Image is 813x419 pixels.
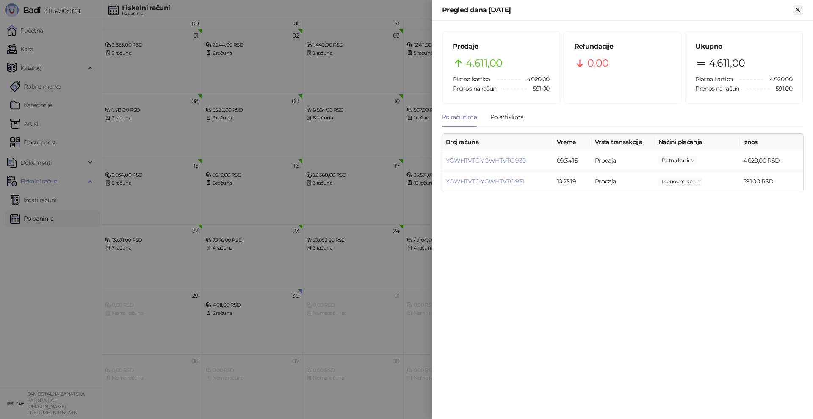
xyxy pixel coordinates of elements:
td: 4.020,00 RSD [740,150,803,171]
span: 4.020,00 [521,75,550,84]
th: Broj računa [442,134,553,150]
span: 4.611,00 [709,55,745,71]
td: 09:34:15 [553,150,592,171]
button: Zatvori [793,5,803,15]
span: 591,00 [527,84,549,93]
h5: Prodaje [453,42,550,52]
a: YGWHTVTC-YGWHTVTC-930 [446,157,526,164]
th: Načini plaćanja [655,134,740,150]
span: Platna kartica [453,75,490,83]
span: Prenos na račun [695,85,739,92]
span: Prenos na račun [453,85,496,92]
td: Prodaja [592,150,655,171]
span: 591,00 [770,84,792,93]
td: 591,00 RSD [740,171,803,192]
h5: Refundacije [574,42,671,52]
h5: Ukupno [695,42,792,52]
span: 4.020,00 [763,75,792,84]
th: Vrsta transakcije [592,134,655,150]
th: Vreme [553,134,592,150]
div: Pregled dana [DATE] [442,5,793,15]
th: Iznos [740,134,803,150]
td: 10:23:19 [553,171,592,192]
a: YGWHTVTC-YGWHTVTC-931 [446,178,524,185]
span: 0,00 [587,55,608,71]
span: 4.020,00 [658,156,697,165]
span: 591,00 [658,177,702,186]
div: Po artiklima [490,112,523,122]
span: 4.611,00 [466,55,502,71]
span: Platna kartica [695,75,733,83]
div: Po računima [442,112,477,122]
td: Prodaja [592,171,655,192]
